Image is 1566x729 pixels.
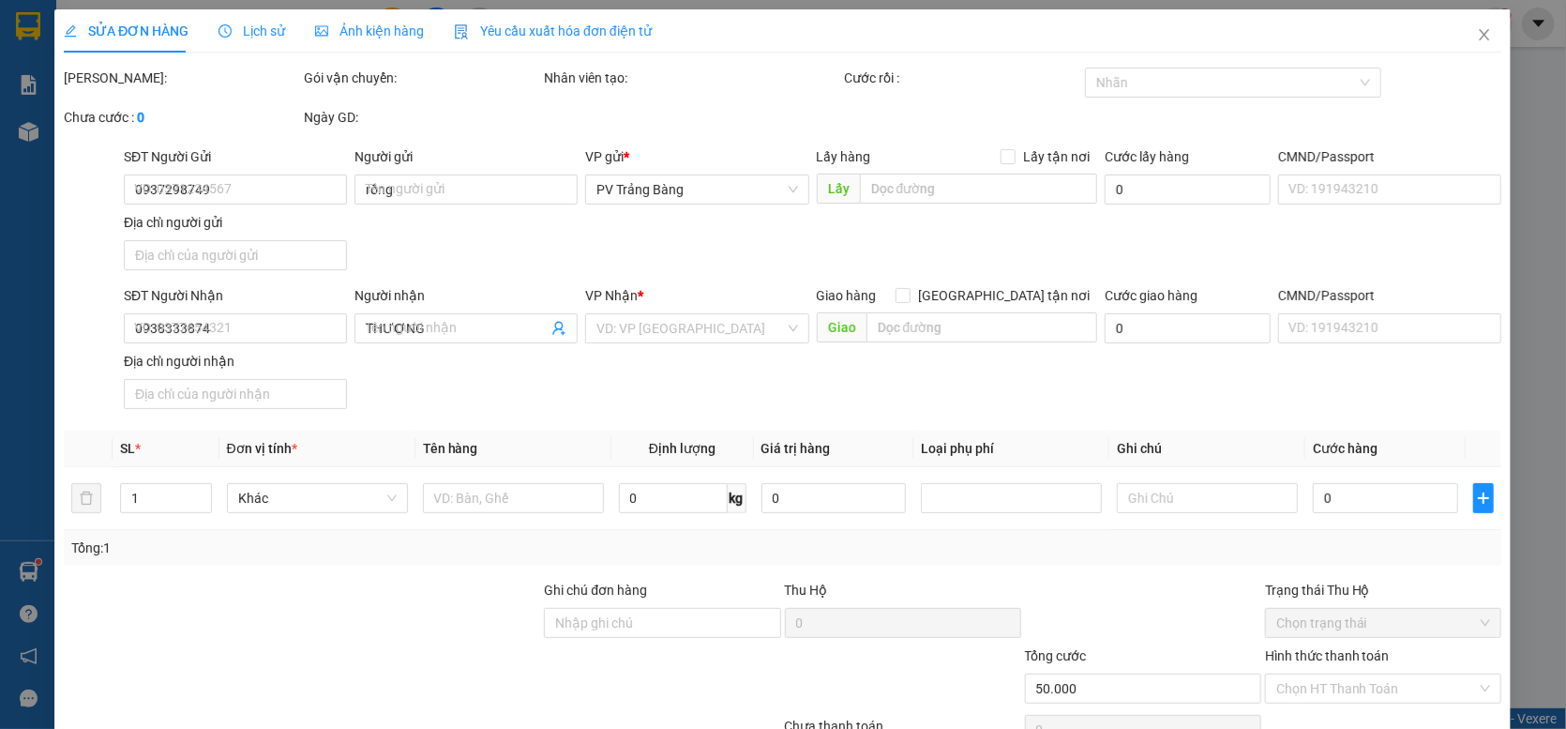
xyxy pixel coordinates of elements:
label: Ghi chú đơn hàng [545,583,648,598]
th: Loại phụ phí [914,431,1110,467]
span: [GEOGRAPHIC_DATA] tận nơi [911,285,1098,306]
div: Ngày GD: [305,107,541,128]
span: Thu Hộ [785,583,828,598]
span: Chọn trạng thái [1276,609,1490,637]
span: PV Trảng Bàng [597,175,798,204]
input: Địa chỉ của người gửi [124,240,347,270]
button: Close [1459,9,1512,62]
div: VP gửi [586,146,809,167]
input: Địa chỉ của người nhận [124,379,347,409]
label: Cước lấy hàng [1106,149,1190,164]
span: Định lượng [649,441,715,456]
span: Đơn vị tính [227,441,297,456]
span: picture [316,24,329,38]
span: Giao [817,312,866,342]
div: Trạng thái Thu Hộ [1265,580,1501,600]
span: Cước hàng [1314,441,1378,456]
span: Giao hàng [817,288,877,303]
div: Địa chỉ người gửi [124,212,347,233]
b: 0 [137,110,144,125]
span: Tên hàng [423,441,478,456]
span: clock-circle [219,24,233,38]
div: Nhân viên tạo: [545,68,841,88]
label: Hình thức thanh toán [1265,648,1390,663]
span: Tổng cước [1025,648,1087,663]
span: Yêu cầu xuất hóa đơn điện tử [455,23,653,38]
div: Địa chỉ người nhận [124,351,347,372]
input: Ghi chú đơn hàng [545,608,781,638]
div: Cước rồi : [845,68,1081,88]
div: Chưa cước : [64,107,300,128]
span: SỬA ĐƠN HÀNG [64,23,188,38]
div: Gói vận chuyển: [305,68,541,88]
span: Lấy [817,174,860,204]
span: kg [728,483,746,513]
span: Khác [238,484,397,512]
input: Dọc đường [866,312,1098,342]
span: Ảnh kiện hàng [316,23,425,38]
div: [PERSON_NAME]: [64,68,300,88]
button: plus [1474,483,1495,513]
span: plus [1475,491,1494,506]
span: SL [120,441,135,456]
input: Ghi Chú [1118,483,1299,513]
input: Cước giao hàng [1106,313,1272,343]
input: VD: Bàn, Ghế [423,483,604,513]
span: Lịch sử [219,23,286,38]
div: CMND/Passport [1278,146,1501,167]
div: SĐT Người Nhận [124,285,347,306]
div: SĐT Người Gửi [124,146,347,167]
input: Dọc đường [860,174,1098,204]
input: Cước lấy hàng [1106,175,1272,205]
th: Ghi chú [1110,431,1306,467]
div: CMND/Passport [1278,285,1501,306]
span: Lấy hàng [817,149,871,164]
div: Người gửi [355,146,579,167]
span: Giá trị hàng [761,441,831,456]
div: Tổng: 1 [71,538,605,558]
span: Lấy tận nơi [1016,146,1098,167]
label: Cước giao hàng [1106,288,1198,303]
div: Người nhận [355,285,579,306]
button: delete [71,483,101,513]
span: close [1478,27,1493,42]
span: edit [64,24,77,38]
img: icon [455,24,470,39]
span: VP Nhận [586,288,639,303]
span: user-add [552,321,567,336]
